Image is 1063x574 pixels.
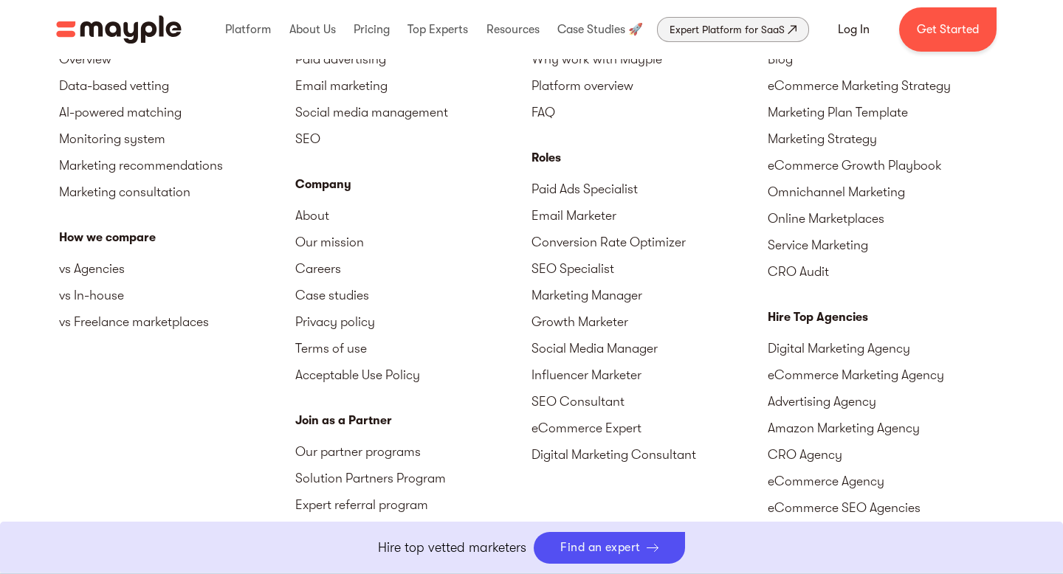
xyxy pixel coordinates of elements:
div: Resources [483,6,543,53]
a: Privacy policy [295,308,531,335]
a: Terms of use [295,335,531,362]
a: Social media management [295,99,531,125]
a: Digital Marketing Agency [768,335,1004,362]
a: eCommerce Expert [531,415,768,441]
a: Platform overview [531,72,768,99]
a: Marketing recommendations [59,152,295,179]
a: Our mission [295,229,531,255]
a: FAQ [531,99,768,125]
a: Log In [820,12,887,47]
a: Monitoring system [59,125,295,152]
a: Amazon Marketing Agency [768,415,1004,441]
div: Hire Top Agencies [768,308,1004,326]
a: Marketing Strategy [768,125,1004,152]
a: Customer referral program [295,518,531,544]
div: About Us [286,6,340,53]
div: Pricing [350,6,393,53]
a: CRO Agency [768,441,1004,468]
a: Expert Platform for SaaS [657,17,809,42]
div: Join as a Partner [295,412,531,429]
a: vs Freelance marketplaces [59,308,295,335]
a: Service Marketing [768,232,1004,258]
a: Marketing Plan Template [768,99,1004,125]
a: AI-powered matching [59,99,295,125]
a: Growth Marketer [531,308,768,335]
a: Advertising Agency [768,388,1004,415]
a: Social Media Manager [531,335,768,362]
a: Acceptable Use Policy [295,362,531,388]
a: Why work with Mayple [531,46,768,72]
a: eCommerce Marketing Agency [768,362,1004,388]
a: Overview [59,46,295,72]
div: Roles [531,149,768,167]
a: Omnichannel Marketing [768,179,1004,205]
a: Online Marketplaces [768,205,1004,232]
a: Careers [295,255,531,282]
div: How we compare [59,229,295,246]
a: Digital Marketing Consultant [531,441,768,468]
a: Solution Partners Program [295,465,531,491]
iframe: Chat Widget [797,403,1063,574]
a: Our partner programs [295,438,531,465]
a: Blog [768,46,1004,72]
a: Email marketing [295,72,531,99]
div: Top Experts [404,6,472,53]
a: eCommerce Agency [768,468,1004,494]
a: Case studies [295,282,531,308]
a: SEO Specialist [531,255,768,282]
img: Mayple logo [56,15,182,44]
a: Data-based vetting [59,72,295,99]
a: eCommerce Marketing Strategy [768,72,1004,99]
div: Company [295,176,531,193]
a: Paid Ads Specialist [531,176,768,202]
a: SEO [295,125,531,152]
a: eCommerce Growth Playbook [768,152,1004,179]
a: Paid advertising [295,46,531,72]
a: Marketing consultation [59,179,295,205]
a: vs Agencies [59,255,295,282]
a: About [295,202,531,229]
a: CRO Audit [768,258,1004,285]
div: Expert Platform for SaaS [670,21,785,38]
div: Platform [221,6,275,53]
a: Expert referral program [295,491,531,518]
a: Get Started [899,7,997,52]
a: home [56,15,182,44]
a: vs In-house [59,282,295,308]
a: SEO Consultant [531,388,768,415]
a: eCommerce SEO Agencies [768,494,1004,521]
a: Marketing Manager [531,282,768,308]
a: Conversion Rate Optimizer [531,229,768,255]
a: Influencer Marketer [531,362,768,388]
a: Email Marketer [531,202,768,229]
